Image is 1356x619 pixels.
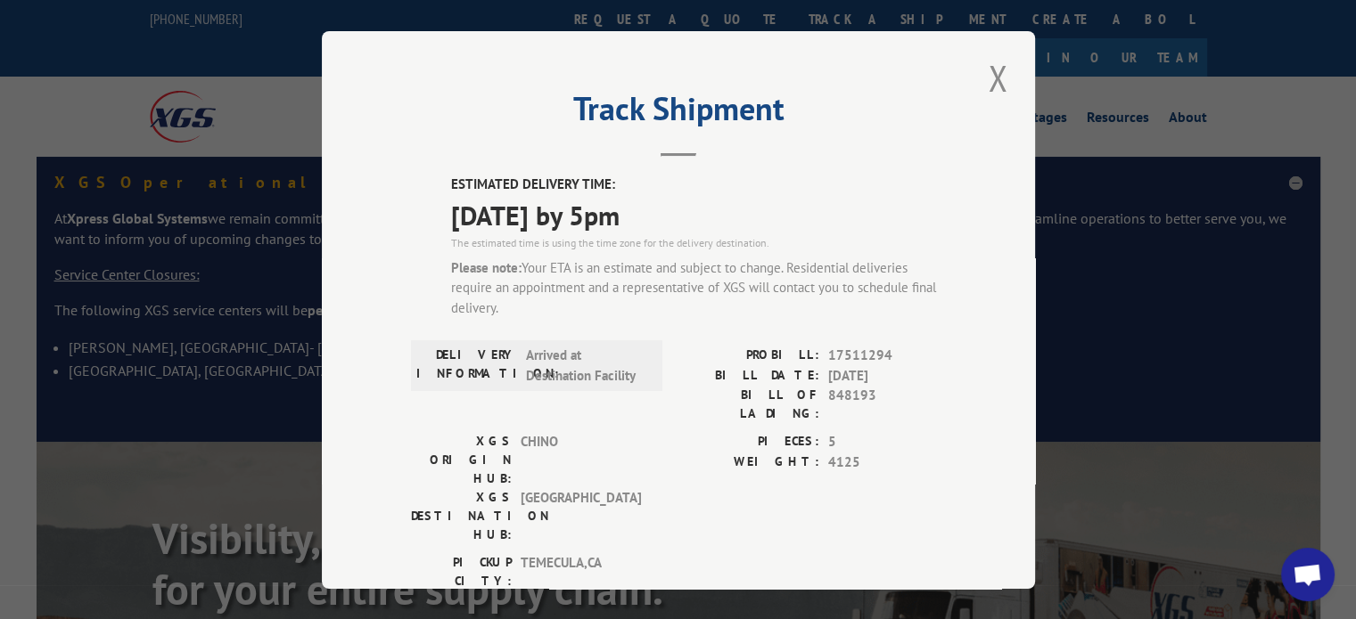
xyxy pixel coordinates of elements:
[411,432,512,488] label: XGS ORIGIN HUB:
[521,553,641,590] span: TEMECULA , CA
[678,386,819,423] label: BILL OF LADING:
[1281,548,1335,601] a: Open chat
[678,365,819,386] label: BILL DATE:
[828,346,946,366] span: 17511294
[411,488,512,544] label: XGS DESTINATION HUB:
[411,553,512,590] label: PICKUP CITY:
[451,258,522,275] strong: Please note:
[451,257,946,318] div: Your ETA is an estimate and subject to change. Residential deliveries require an appointment and ...
[411,96,946,130] h2: Track Shipment
[416,346,517,386] label: DELIVERY INFORMATION:
[982,53,1013,102] button: Close modal
[521,432,641,488] span: CHINO
[828,365,946,386] span: [DATE]
[828,386,946,423] span: 848193
[678,452,819,472] label: WEIGHT:
[451,194,946,234] span: [DATE] by 5pm
[828,432,946,452] span: 5
[451,234,946,250] div: The estimated time is using the time zone for the delivery destination.
[521,488,641,544] span: [GEOGRAPHIC_DATA]
[526,346,646,386] span: Arrived at Destination Facility
[451,175,946,195] label: ESTIMATED DELIVERY TIME:
[678,346,819,366] label: PROBILL:
[678,432,819,452] label: PIECES:
[828,452,946,472] span: 4125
